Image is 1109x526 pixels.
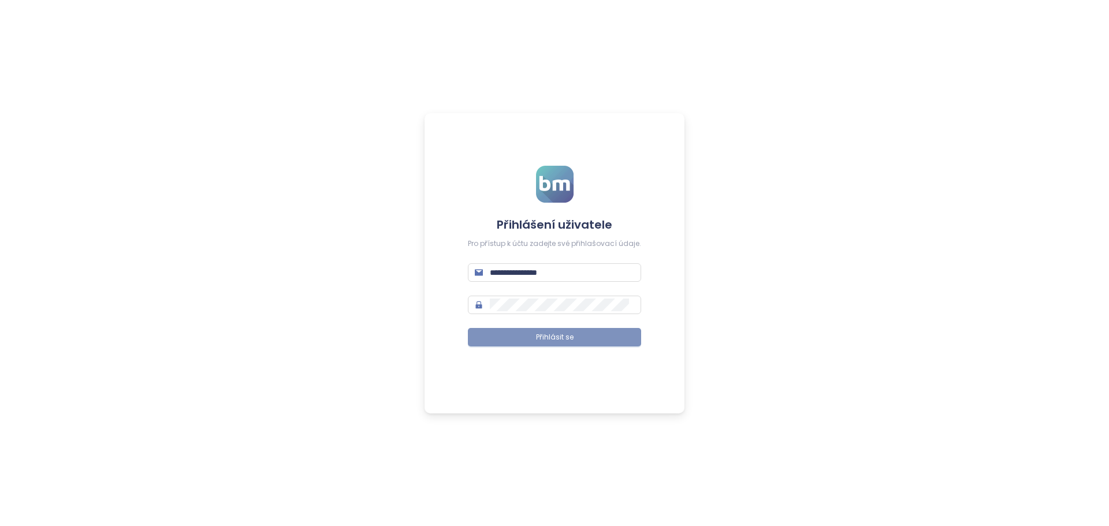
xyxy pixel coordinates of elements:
[475,268,483,277] span: mail
[475,301,483,309] span: lock
[468,328,641,346] button: Přihlásit se
[468,217,641,233] h4: Přihlášení uživatele
[468,238,641,249] div: Pro přístup k účtu zadejte své přihlašovací údaje.
[536,332,574,343] span: Přihlásit se
[536,166,574,203] img: logo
